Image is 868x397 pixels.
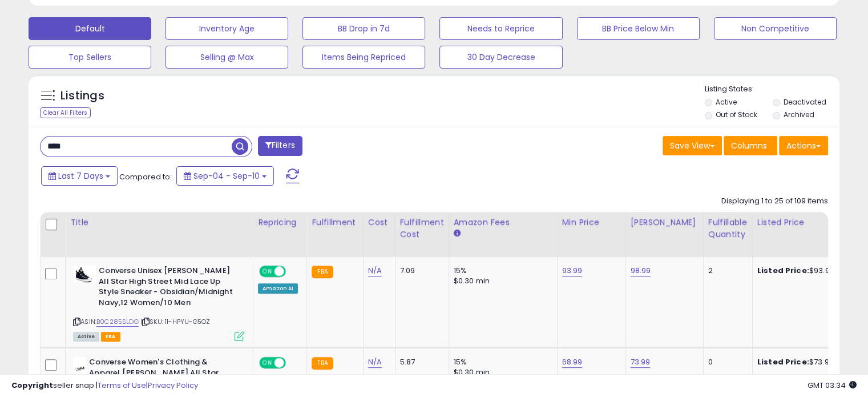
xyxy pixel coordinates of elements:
[400,216,444,240] div: Fulfillment Cost
[779,136,828,155] button: Actions
[716,110,757,119] label: Out of Stock
[73,266,96,283] img: 312IEkTHabL._SL40_.jpg
[562,216,621,228] div: Min Price
[731,140,767,151] span: Columns
[40,107,91,118] div: Clear All Filters
[757,357,852,367] div: $73.99
[258,136,302,156] button: Filters
[258,216,302,228] div: Repricing
[708,357,744,367] div: 0
[70,216,248,228] div: Title
[258,283,298,294] div: Amazon AI
[439,17,562,40] button: Needs to Reprice
[11,380,198,391] div: seller snap | |
[260,358,274,368] span: ON
[400,266,440,276] div: 7.09
[140,317,210,326] span: | SKU: 11-HPYU-G5OZ
[89,357,228,392] b: Converse Women's Clothing & Apparel [PERSON_NAME] All Star Shoreline Low Top Sneaker, Black, 11
[119,171,172,182] span: Compared to:
[312,266,333,278] small: FBA
[454,276,548,286] div: $0.30 min
[73,332,99,342] span: All listings currently available for purchase on Amazon
[708,216,748,240] div: Fulfillable Quantity
[302,17,425,40] button: BB Drop in 7d
[29,17,151,40] button: Default
[714,17,837,40] button: Non Competitive
[577,17,700,40] button: BB Price Below Min
[757,356,809,367] b: Listed Price:
[721,196,828,207] div: Displaying 1 to 25 of 109 items
[783,110,814,119] label: Archived
[193,170,260,182] span: Sep-04 - Sep-10
[716,97,737,107] label: Active
[165,17,288,40] button: Inventory Age
[757,265,809,276] b: Listed Price:
[260,267,274,276] span: ON
[73,357,86,380] img: 21ongTjlwNL._SL40_.jpg
[724,136,777,155] button: Columns
[757,266,852,276] div: $93.99
[302,46,425,69] button: Items Being Repriced
[562,265,583,276] a: 93.99
[783,97,826,107] label: Deactivated
[96,317,139,327] a: B0C285SLDG
[562,356,583,368] a: 68.99
[29,46,151,69] button: Top Sellers
[708,266,744,276] div: 2
[368,216,390,228] div: Cost
[705,84,839,95] p: Listing States:
[312,216,358,228] div: Fulfillment
[165,46,288,69] button: Selling @ Max
[368,265,382,276] a: N/A
[41,166,118,186] button: Last 7 Days
[454,216,552,228] div: Amazon Fees
[99,266,237,311] b: Converse Unisex [PERSON_NAME] All Star High Street Mid Lace Up Style Sneaker - Obsidian/Midnight ...
[101,332,120,342] span: FBA
[663,136,722,155] button: Save View
[757,216,856,228] div: Listed Price
[176,166,274,186] button: Sep-04 - Sep-10
[284,358,302,368] span: OFF
[58,170,103,182] span: Last 7 Days
[148,380,198,391] a: Privacy Policy
[60,88,104,104] h5: Listings
[368,356,382,368] a: N/A
[312,357,333,370] small: FBA
[284,267,302,276] span: OFF
[808,380,857,391] span: 2025-09-18 03:34 GMT
[631,265,651,276] a: 98.99
[631,216,699,228] div: [PERSON_NAME]
[73,266,244,340] div: ASIN:
[454,357,548,367] div: 15%
[454,266,548,276] div: 15%
[400,357,440,367] div: 5.87
[454,228,461,239] small: Amazon Fees.
[98,380,146,391] a: Terms of Use
[631,356,651,368] a: 73.99
[439,46,562,69] button: 30 Day Decrease
[11,380,53,391] strong: Copyright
